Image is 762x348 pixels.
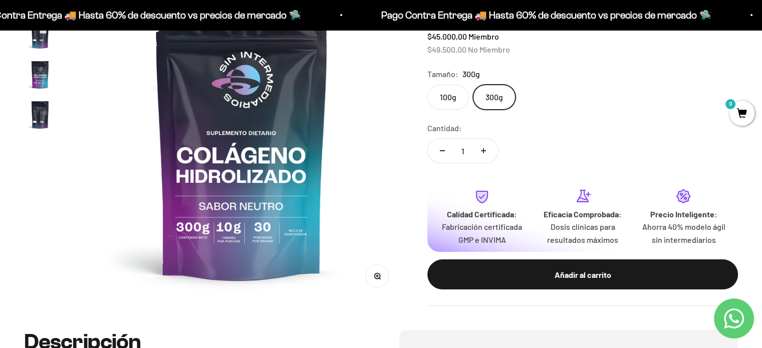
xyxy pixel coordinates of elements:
button: Añadir al carrito [427,259,738,289]
p: Fabricación certificada GMP e INVIMA [439,220,524,246]
button: Aumentar cantidad [469,139,498,163]
p: Pago Contra Entrega 🚚 Hasta 60% de descuento vs precios de mercado 🛸 [379,7,709,23]
button: Reducir cantidad [428,139,457,163]
button: Ir al artículo 3 [24,59,56,94]
button: Ir al artículo 2 [24,19,56,54]
div: Añadir al carrito [447,268,718,281]
mark: 0 [724,98,736,110]
p: Dosis clínicas para resultados máximos [541,220,625,246]
span: No Miembro [468,45,510,54]
strong: Eficacia Comprobada: [544,209,622,219]
span: $49.500,00 [427,45,466,54]
button: Ir al artículo 4 [24,99,56,134]
span: 300g [462,68,480,81]
a: 0 [729,109,754,120]
img: Colágeno Hidrolizado [24,59,56,91]
p: Ahorra 40% modelo ágil sin intermediarios [641,220,726,246]
label: Cantidad: [427,122,462,135]
span: $45.000,00 [427,32,467,41]
legend: Tamaño: [427,68,458,81]
img: Colágeno Hidrolizado [24,99,56,131]
img: Colágeno Hidrolizado [24,19,56,51]
strong: Precio Inteligente: [650,209,717,219]
span: Miembro [468,32,499,41]
strong: Calidad Certificada: [447,209,517,219]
